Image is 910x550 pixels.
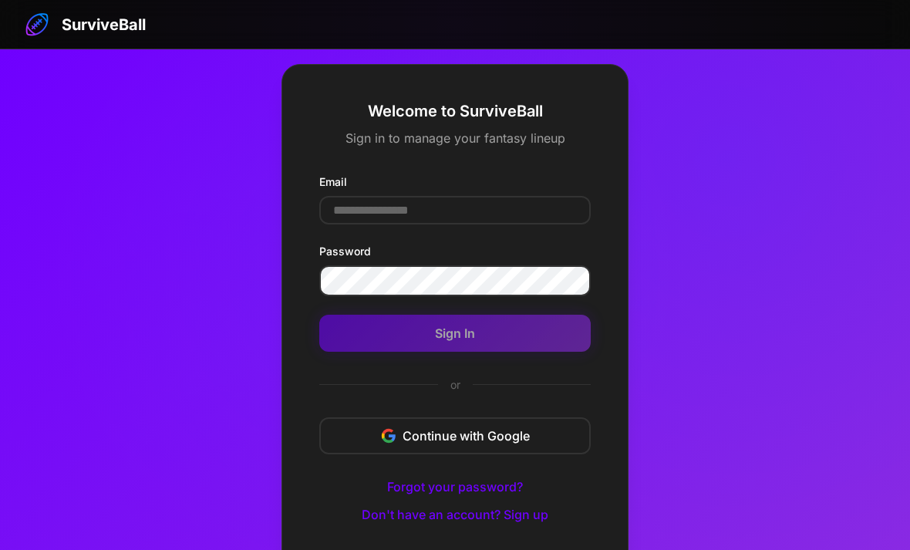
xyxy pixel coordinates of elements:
[375,473,535,501] button: Forgot your password?
[25,12,146,37] a: SurviveBall
[438,376,473,393] span: or
[319,174,591,190] label: Email
[319,127,591,149] p: Sign in to manage your fantasy lineup
[319,102,591,121] h2: Welcome to SurviveBall
[25,12,49,37] img: SurviveBall
[319,315,591,352] button: Sign In
[319,417,591,454] button: Continue with Google
[349,501,561,528] button: Don't have an account? Sign up
[319,243,591,259] label: Password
